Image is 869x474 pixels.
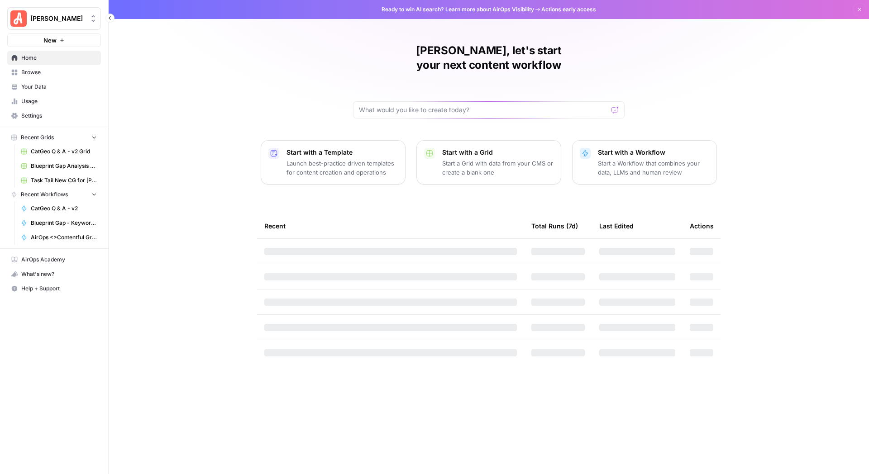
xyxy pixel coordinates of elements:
[7,51,101,65] a: Home
[7,65,101,80] a: Browse
[445,6,475,13] a: Learn more
[17,173,101,188] a: Task Tail New CG for [PERSON_NAME] Grid
[286,148,398,157] p: Start with a Template
[17,230,101,245] a: AirOps <>Contentful Grouped Answers per Question CSV
[21,190,68,199] span: Recent Workflows
[7,94,101,109] a: Usage
[21,68,97,76] span: Browse
[690,213,714,238] div: Actions
[21,54,97,62] span: Home
[353,43,625,72] h1: [PERSON_NAME], let's start your next content workflow
[31,162,97,170] span: Blueprint Gap Analysis Grid
[572,140,717,185] button: Start with a WorkflowStart a Workflow that combines your data, LLMs and human review
[31,204,97,213] span: CatGeo Q & A - v2
[7,281,101,296] button: Help + Support
[598,159,709,177] p: Start a Workflow that combines your data, LLMs and human review
[21,133,54,142] span: Recent Grids
[31,147,97,156] span: CatGeo Q & A - v2 Grid
[17,216,101,230] a: Blueprint Gap - Keyword Idea Generator
[7,267,101,281] button: What's new?
[382,5,534,14] span: Ready to win AI search? about AirOps Visibility
[7,252,101,267] a: AirOps Academy
[598,148,709,157] p: Start with a Workflow
[21,83,97,91] span: Your Data
[261,140,406,185] button: Start with a TemplateLaunch best-practice driven templates for content creation and operations
[43,36,57,45] span: New
[442,148,554,157] p: Start with a Grid
[21,256,97,264] span: AirOps Academy
[264,213,517,238] div: Recent
[286,159,398,177] p: Launch best-practice driven templates for content creation and operations
[442,159,554,177] p: Start a Grid with data from your CMS or create a blank one
[8,267,100,281] div: What's new?
[7,188,101,201] button: Recent Workflows
[21,112,97,120] span: Settings
[10,10,27,27] img: Angi Logo
[17,144,101,159] a: CatGeo Q & A - v2 Grid
[7,109,101,123] a: Settings
[599,213,634,238] div: Last Edited
[31,176,97,185] span: Task Tail New CG for [PERSON_NAME] Grid
[541,5,596,14] span: Actions early access
[416,140,561,185] button: Start with a GridStart a Grid with data from your CMS or create a blank one
[359,105,608,114] input: What would you like to create today?
[7,131,101,144] button: Recent Grids
[21,97,97,105] span: Usage
[31,233,97,242] span: AirOps <>Contentful Grouped Answers per Question CSV
[531,213,578,238] div: Total Runs (7d)
[7,33,101,47] button: New
[21,284,97,293] span: Help + Support
[30,14,85,23] span: [PERSON_NAME]
[17,201,101,216] a: CatGeo Q & A - v2
[31,219,97,227] span: Blueprint Gap - Keyword Idea Generator
[17,159,101,173] a: Blueprint Gap Analysis Grid
[7,7,101,30] button: Workspace: Angi
[7,80,101,94] a: Your Data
